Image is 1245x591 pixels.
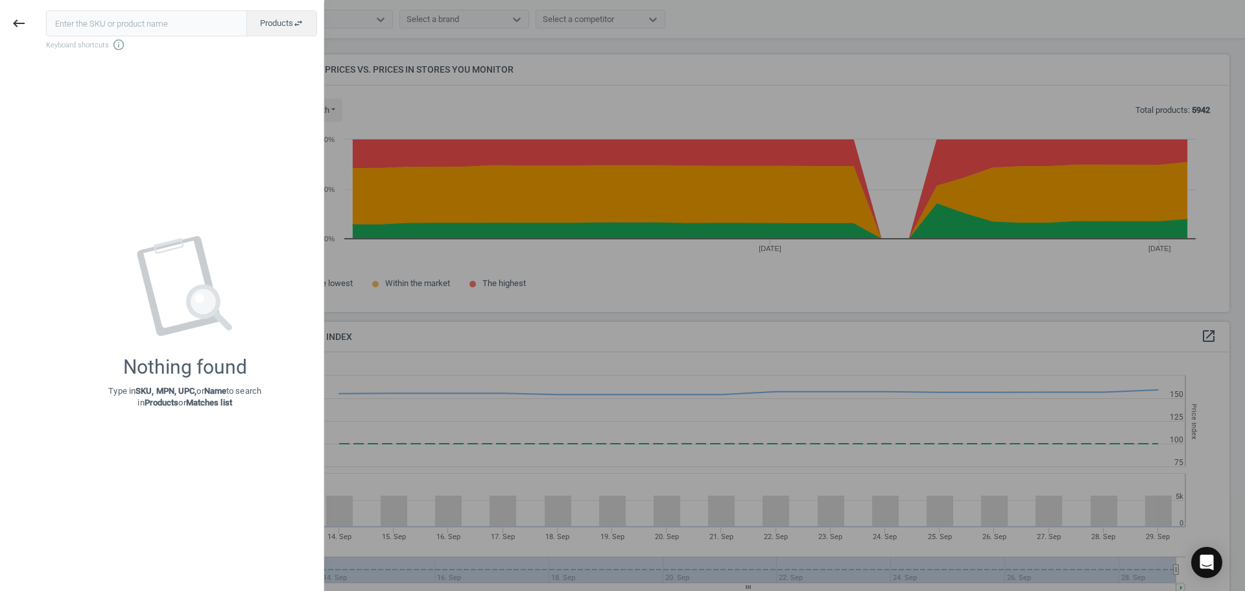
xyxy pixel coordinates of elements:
button: Productsswap_horiz [246,10,317,36]
p: Type in or to search in or [108,385,261,409]
strong: Products [145,398,179,407]
button: keyboard_backspace [4,8,34,39]
span: Keyboard shortcuts [46,38,317,51]
div: Nothing found [123,356,247,379]
strong: Matches list [186,398,232,407]
input: Enter the SKU or product name [46,10,247,36]
strong: SKU, MPN, UPC, [136,386,196,396]
strong: Name [204,386,226,396]
i: info_outline [112,38,125,51]
div: Open Intercom Messenger [1191,547,1222,578]
i: keyboard_backspace [11,16,27,31]
i: swap_horiz [293,18,303,29]
span: Products [260,18,303,29]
